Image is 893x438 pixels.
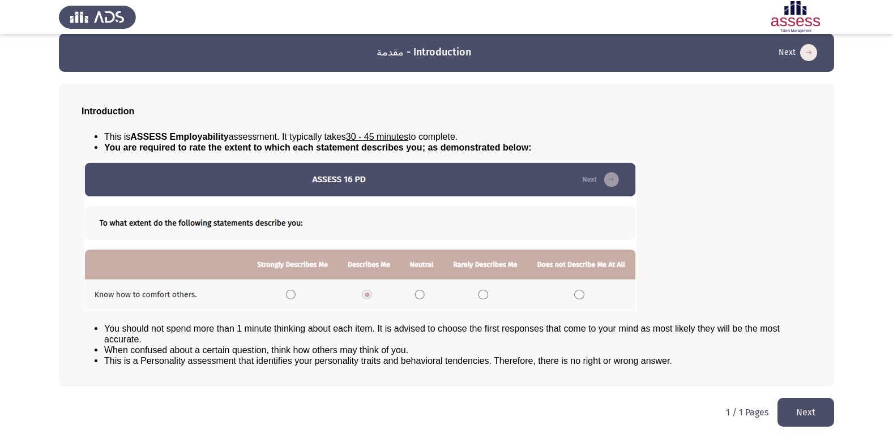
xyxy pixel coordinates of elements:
u: 30 - 45 minutes [346,132,408,141]
h3: مقدمة - Introduction [377,45,471,59]
b: ASSESS Employability [130,132,228,141]
span: You should not spend more than 1 minute thinking about each item. It is advised to choose the fir... [104,324,780,344]
span: When confused about a certain question, think how others may think of you. [104,345,408,355]
button: load next page [777,398,834,427]
span: This is assessment. It typically takes to complete. [104,132,458,141]
p: 1 / 1 Pages [726,407,768,418]
button: load next page [775,44,821,62]
span: Introduction [82,106,134,116]
span: You are required to rate the extent to which each statement describes you; as demonstrated below: [104,143,532,152]
span: This is a Personality assessment that identifies your personality traits and behavioral tendencie... [104,356,672,366]
img: Assessment logo of ASSESS Employability - EBI [757,1,834,33]
img: Assess Talent Management logo [59,1,136,33]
